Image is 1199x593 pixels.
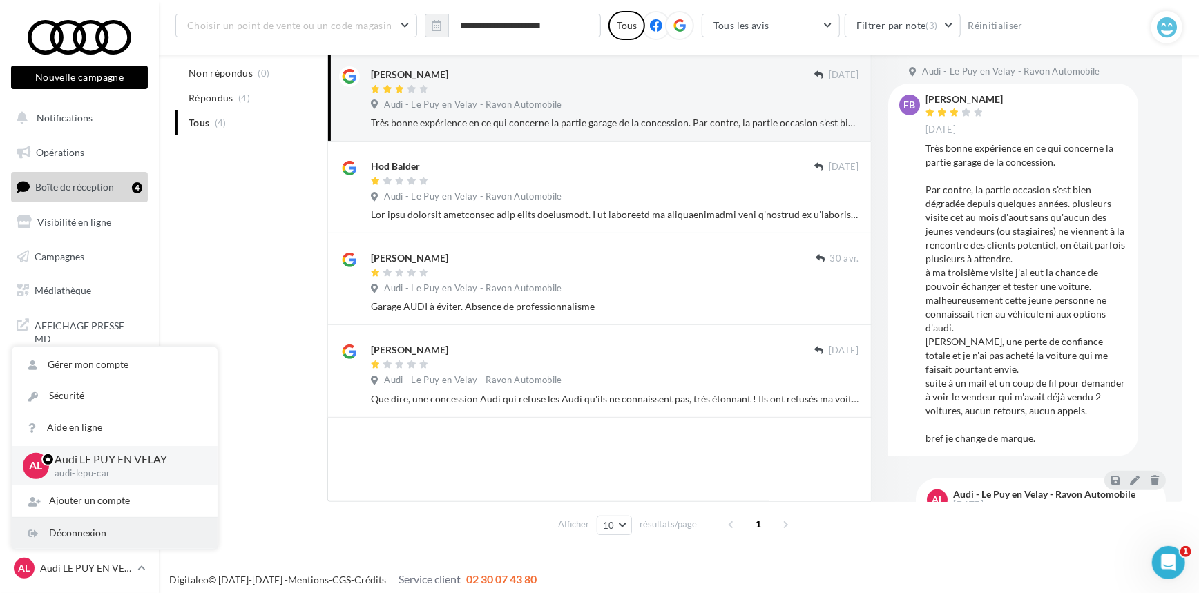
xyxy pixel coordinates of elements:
span: AL [932,493,943,507]
span: Audi - Le Puy en Velay - Ravon Automobile [384,374,562,387]
a: AFFICHAGE PRESSE MD [8,311,151,351]
button: Réinitialiser [963,17,1029,34]
span: Non répondus [189,66,253,80]
div: Audi - Le Puy en Velay - Ravon Automobile [953,489,1135,499]
a: Médiathèque [8,276,151,305]
button: Filtrer par note(3) [845,14,961,37]
div: Que dire, une concession Audi qui refuse les Audi qu'ils ne connaissent pas, très étonnant ! Ils ... [371,392,859,406]
div: Tous [608,11,645,40]
span: (4) [238,93,250,104]
span: Audi - Le Puy en Velay - Ravon Automobile [384,282,562,295]
div: Lor ipsu dolorsit ametconsec adip elits doeiusmodt. I ut laboreetd ma aliquaenimadmi veni q’nostr... [371,208,859,222]
span: [DATE] [829,69,859,81]
span: 30 avr. [830,253,859,265]
span: Visibilité en ligne [37,216,111,228]
span: [DATE] [829,161,859,173]
span: [DATE] [829,344,859,357]
a: Visibilité en ligne [8,208,151,237]
button: Nouvelle campagne [11,66,148,89]
span: Campagnes [35,250,84,262]
button: Tous les avis [702,14,840,37]
span: 02 30 07 43 80 [466,572,537,585]
div: Ajouter un compte [12,485,218,516]
div: [PERSON_NAME] [371,343,448,357]
span: [DATE] [953,500,984,509]
span: Audi - Le Puy en Velay - Ravon Automobile [922,66,1100,78]
span: Notifications [37,112,93,124]
div: 4 [132,182,142,193]
a: Gérer mon compte [12,349,218,380]
div: Très bonne expérience en ce qui concerne la partie garage de la concession. Par contre, la partie... [925,142,1127,445]
a: Digitaleo [169,574,209,585]
span: Boîte de réception [35,181,114,193]
div: [PERSON_NAME] [925,95,1003,104]
span: Choisir un point de vente ou un code magasin [187,19,392,31]
span: résultats/page [640,518,697,531]
span: 1 [748,513,770,535]
div: [PERSON_NAME] [371,68,448,81]
span: © [DATE]-[DATE] - - - [169,574,537,585]
span: (3) [926,20,938,31]
span: Médiathèque [35,284,91,296]
span: Audi - Le Puy en Velay - Ravon Automobile [384,99,562,111]
span: Audi - Le Puy en Velay - Ravon Automobile [384,191,562,203]
span: Tous les avis [713,19,769,31]
a: Campagnes [8,242,151,271]
a: Opérations [8,138,151,167]
span: AFFICHAGE PRESSE MD [35,316,142,346]
span: FB [904,98,916,112]
div: Très bonne expérience en ce qui concerne la partie garage de la concession. Par contre, la partie... [371,116,859,130]
span: Afficher [558,518,589,531]
a: Crédits [354,574,386,585]
div: Déconnexion [12,518,218,549]
span: AL [19,561,30,575]
span: Répondus [189,91,233,105]
a: Boîte de réception4 [8,172,151,202]
a: CGS [332,574,351,585]
span: AL [30,458,43,474]
div: Hod Balder [371,159,420,173]
button: Notifications [8,104,145,133]
span: 10 [603,520,615,531]
span: 1 [1180,546,1191,557]
a: Sécurité [12,380,218,411]
span: [DATE] [925,124,956,136]
span: Opérations [36,146,84,158]
a: Mentions [288,574,329,585]
a: Aide en ligne [12,412,218,443]
div: Garage AUDI à éviter. Absence de professionnalisme [371,300,859,313]
span: (0) [258,68,270,79]
a: AL Audi LE PUY EN VELAY [11,555,148,581]
p: audi-lepu-car [55,467,195,480]
span: Service client [399,572,461,585]
p: Audi LE PUY EN VELAY [40,561,132,575]
button: Choisir un point de vente ou un code magasin [175,14,417,37]
button: 10 [597,516,632,535]
div: [PERSON_NAME] [371,251,448,265]
iframe: Intercom live chat [1152,546,1185,579]
p: Audi LE PUY EN VELAY [55,451,195,467]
